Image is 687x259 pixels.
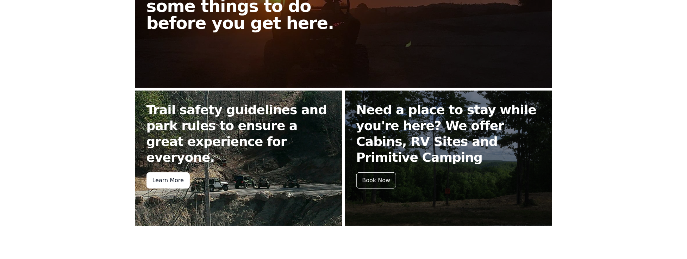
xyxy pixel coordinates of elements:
a: Need a place to stay while you're here? We offer Cabins, RV Sites and Primitive Camping Book Now [345,91,552,226]
h2: Need a place to stay while you're here? We offer Cabins, RV Sites and Primitive Camping [356,102,541,165]
h2: Trail safety guidelines and park rules to ensure a great experience for everyone. [146,102,331,165]
div: Learn More [146,172,190,189]
div: Book Now [356,172,396,189]
a: Trail safety guidelines and park rules to ensure a great experience for everyone. Learn More [135,91,342,226]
